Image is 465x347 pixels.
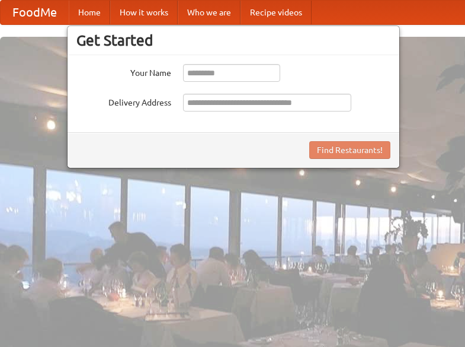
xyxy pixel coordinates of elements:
[309,141,390,159] button: Find Restaurants!
[178,1,240,24] a: Who we are
[76,94,171,109] label: Delivery Address
[76,64,171,79] label: Your Name
[76,31,390,49] h3: Get Started
[110,1,178,24] a: How it works
[1,1,69,24] a: FoodMe
[240,1,312,24] a: Recipe videos
[69,1,110,24] a: Home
